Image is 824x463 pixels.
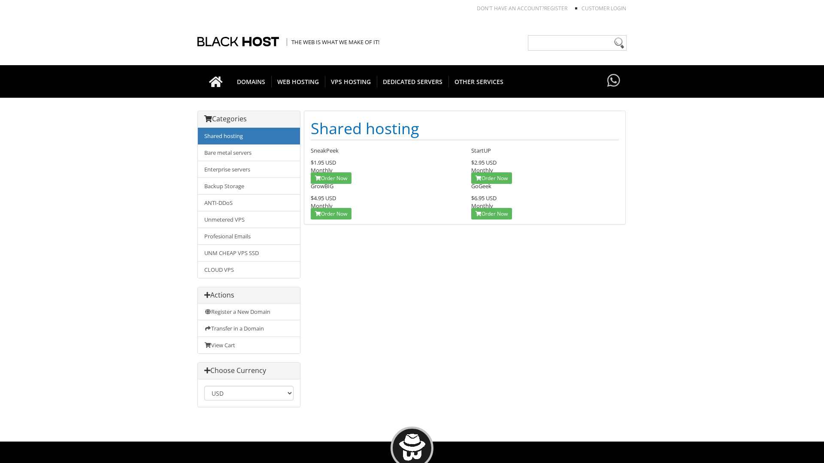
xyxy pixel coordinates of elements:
[200,65,231,98] a: Go to homepage
[311,159,458,174] div: Monthly
[198,144,300,161] a: Bare metal servers
[204,367,294,375] h3: Choose Currency
[471,172,512,184] a: Order Now
[231,65,272,98] a: DOMAINS
[311,208,351,219] a: Order Now
[471,194,619,210] div: Monthly
[528,35,627,51] input: Need help?
[198,177,300,195] a: Backup Storage
[471,194,497,202] span: $6.95 USD
[464,5,567,12] li: Don't have an account?
[198,304,300,320] a: Register a New Domain
[448,76,509,87] span: OTHER SERVICES
[204,115,294,123] h3: Categories
[377,76,449,87] span: DEDICATED SERVERS
[311,194,458,210] div: Monthly
[198,194,300,211] a: ANTI-DDoS
[311,147,339,154] span: SneakPeek
[311,117,619,140] h1: Shared hosting
[471,208,512,219] a: Order Now
[204,292,294,299] h3: Actions
[471,159,497,166] span: $2.95 USD
[198,228,300,245] a: Profesional Emails
[287,38,379,46] span: The Web is what we make of it!
[198,261,300,278] a: CLOUD VPS
[377,65,449,98] a: DEDICATED SERVERS
[448,65,509,98] a: OTHER SERVICES
[198,320,300,337] a: Transfer in a Domain
[544,5,567,12] a: REGISTER
[271,76,325,87] span: WEB HOSTING
[471,147,491,154] span: StartUP
[311,182,333,190] span: GrowBIG
[198,211,300,228] a: Unmetered VPS
[605,65,622,97] a: Have questions?
[311,194,336,202] span: $4.95 USD
[198,337,300,353] a: View Cart
[471,159,619,174] div: Monthly
[231,76,272,87] span: DOMAINS
[198,244,300,262] a: UNM CHEAP VPS SSD
[198,161,300,178] a: Enterprise servers
[311,172,351,184] a: Order Now
[271,65,325,98] a: WEB HOSTING
[311,159,336,166] span: $1.95 USD
[399,434,426,461] img: BlackHOST mascont, Blacky.
[325,76,377,87] span: VPS HOSTING
[471,182,491,190] span: GoGeek
[582,5,626,12] a: Customer Login
[325,65,377,98] a: VPS HOSTING
[198,128,300,144] a: Shared hosting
